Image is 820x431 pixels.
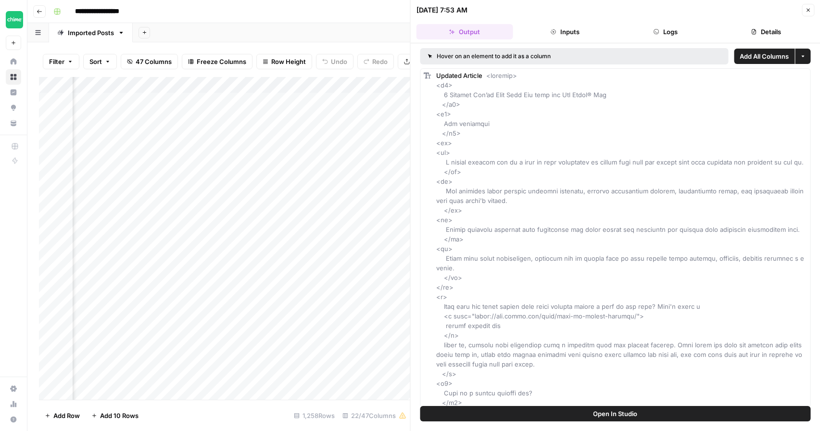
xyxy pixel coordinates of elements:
span: Add Row [53,411,80,420]
div: [DATE] 7:53 AM [416,5,467,15]
button: Freeze Columns [182,54,252,69]
button: Logs [617,24,714,39]
span: Open In Studio [593,409,637,418]
button: Add Row [39,408,86,423]
a: Settings [6,381,21,396]
div: 22/47 Columns [339,408,410,423]
a: Insights [6,85,21,100]
a: Browse [6,69,21,85]
span: 47 Columns [136,57,172,66]
button: Undo [316,54,353,69]
a: Opportunities [6,100,21,115]
button: Redo [357,54,394,69]
a: Home [6,54,21,69]
div: Imported Posts [68,28,114,38]
img: Chime Logo [6,11,23,28]
span: Freeze Columns [197,57,246,66]
span: Add 10 Rows [100,411,139,420]
button: 47 Columns [121,54,178,69]
button: Details [718,24,814,39]
button: Output [416,24,513,39]
button: Row Height [256,54,312,69]
button: Add All Columns [734,49,795,64]
span: Sort [89,57,102,66]
span: Row Height [271,57,306,66]
div: Hover on an element to add it as a column [428,52,636,61]
button: Add 10 Rows [86,408,144,423]
span: Updated Article [436,72,482,79]
a: Your Data [6,115,21,131]
span: Add All Columns [740,51,789,61]
div: 1,258 Rows [290,408,339,423]
button: Sort [83,54,117,69]
span: Undo [331,57,347,66]
button: Open In Studio [420,406,811,421]
span: Filter [49,57,64,66]
button: Help + Support [6,412,21,427]
button: Inputs [517,24,613,39]
a: Usage [6,396,21,412]
button: Filter [43,54,79,69]
a: Imported Posts [49,23,133,42]
button: Workspace: Chime [6,8,21,32]
span: Redo [372,57,388,66]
